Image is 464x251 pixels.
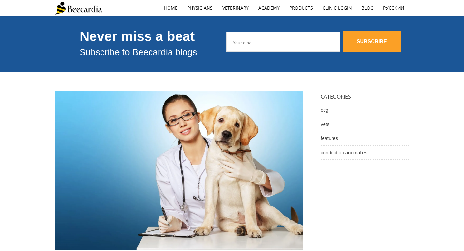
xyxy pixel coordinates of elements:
a: SUBSCRIBE [343,31,401,52]
img: Beecardia [55,2,102,15]
input: Your email [226,32,340,52]
a: Products [285,1,318,15]
a: Academy [254,1,285,15]
span: Subscribe to Beecardia blogs [80,47,197,57]
span: Never miss a beat [80,29,195,44]
a: Physicians [182,1,217,15]
a: Blog [357,1,378,15]
a: home [159,1,182,15]
a: Clinic Login [318,1,357,15]
a: Русский [378,1,409,15]
span: CATEGORIES [321,93,351,100]
a: Veterinary [217,1,254,15]
a: conduction anomalies [321,146,409,160]
a: features [321,131,409,146]
a: vets [321,117,409,131]
a: ecg [321,103,409,117]
img: Veterinary ECG Library [55,91,303,250]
